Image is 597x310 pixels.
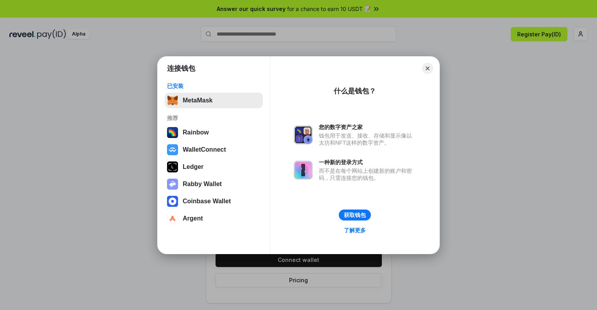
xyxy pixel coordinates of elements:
div: 了解更多 [344,227,366,234]
div: 您的数字资产之家 [319,124,416,131]
h1: 连接钱包 [167,64,195,73]
button: Close [422,63,433,74]
button: MetaMask [165,93,263,108]
button: 获取钱包 [339,210,371,220]
div: 一种新的登录方式 [319,159,416,166]
div: 什么是钱包？ [334,86,376,96]
button: Rabby Wallet [165,176,263,192]
div: WalletConnect [183,146,226,153]
button: Argent [165,211,263,226]
div: 获取钱包 [344,211,366,219]
img: svg+xml,%3Csvg%20xmlns%3D%22http%3A%2F%2Fwww.w3.org%2F2000%2Fsvg%22%20width%3D%2228%22%20height%3... [167,161,178,172]
img: svg+xml,%3Csvg%20xmlns%3D%22http%3A%2F%2Fwww.w3.org%2F2000%2Fsvg%22%20fill%3D%22none%22%20viewBox... [294,125,313,144]
div: Coinbase Wallet [183,198,231,205]
div: Rainbow [183,129,209,136]
div: Rabby Wallet [183,181,222,188]
div: 钱包用于发送、接收、存储和显示像以太坊和NFT这样的数字资产。 [319,132,416,146]
div: Argent [183,215,203,222]
img: svg+xml,%3Csvg%20width%3D%2228%22%20height%3D%2228%22%20viewBox%3D%220%200%2028%2028%22%20fill%3D... [167,196,178,207]
a: 了解更多 [339,225,370,235]
img: svg+xml,%3Csvg%20width%3D%2228%22%20height%3D%2228%22%20viewBox%3D%220%200%2028%2028%22%20fill%3D... [167,144,178,155]
div: 而不是在每个网站上创建新的账户和密码，只需连接您的钱包。 [319,167,416,181]
img: svg+xml,%3Csvg%20width%3D%22120%22%20height%3D%22120%22%20viewBox%3D%220%200%20120%20120%22%20fil... [167,127,178,138]
div: Ledger [183,163,203,170]
button: WalletConnect [165,142,263,158]
button: Coinbase Wallet [165,194,263,209]
div: MetaMask [183,97,212,104]
div: 推荐 [167,115,261,122]
img: svg+xml,%3Csvg%20width%3D%2228%22%20height%3D%2228%22%20viewBox%3D%220%200%2028%2028%22%20fill%3D... [167,213,178,224]
img: svg+xml,%3Csvg%20fill%3D%22none%22%20height%3D%2233%22%20viewBox%3D%220%200%2035%2033%22%20width%... [167,95,178,106]
button: Ledger [165,159,263,175]
img: svg+xml,%3Csvg%20xmlns%3D%22http%3A%2F%2Fwww.w3.org%2F2000%2Fsvg%22%20fill%3D%22none%22%20viewBox... [167,179,178,190]
button: Rainbow [165,125,263,140]
img: svg+xml,%3Csvg%20xmlns%3D%22http%3A%2F%2Fwww.w3.org%2F2000%2Fsvg%22%20fill%3D%22none%22%20viewBox... [294,161,313,179]
div: 已安装 [167,82,261,90]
